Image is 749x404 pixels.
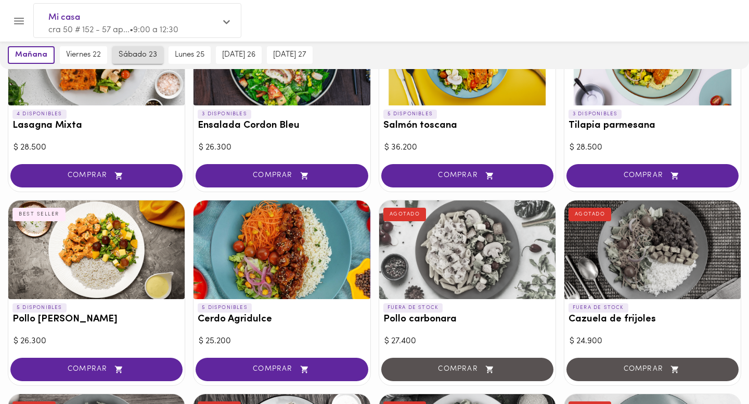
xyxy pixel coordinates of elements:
[564,200,741,299] div: Cazuela de frijoles
[12,314,180,325] h3: Pollo [PERSON_NAME]
[60,46,107,64] button: viernes 22
[569,208,612,221] div: AGOTADO
[394,171,540,180] span: COMPRAR
[48,11,216,24] span: Mi casa
[193,200,370,299] div: Cerdo Agridulce
[23,171,170,180] span: COMPRAR
[569,303,628,313] p: FUERA DE STOCK
[381,164,553,187] button: COMPRAR
[199,335,365,347] div: $ 25.200
[10,358,183,381] button: COMPRAR
[383,314,551,325] h3: Pollo carbonara
[384,335,550,347] div: $ 27.400
[48,26,178,34] span: cra 50 # 152 - 57 ap... • 9:00 a 12:30
[383,120,551,131] h3: Salmón toscana
[569,120,737,131] h3: Tilapia parmesana
[379,200,556,299] div: Pollo carbonara
[175,50,204,60] span: lunes 25
[10,164,183,187] button: COMPRAR
[169,46,211,64] button: lunes 25
[569,110,622,119] p: 3 DISPONIBLES
[383,303,443,313] p: FUERA DE STOCK
[6,8,32,34] button: Menu
[383,208,427,221] div: AGOTADO
[566,164,739,187] button: COMPRAR
[15,50,47,60] span: mañana
[267,46,313,64] button: [DATE] 27
[199,142,365,154] div: $ 26.300
[689,344,739,394] iframe: Messagebird Livechat Widget
[8,46,55,64] button: mañana
[570,142,735,154] div: $ 28.500
[14,142,179,154] div: $ 28.500
[570,335,735,347] div: $ 24.900
[12,120,180,131] h3: Lasagna Mixta
[579,171,726,180] span: COMPRAR
[12,303,67,313] p: 5 DISPONIBLES
[66,50,101,60] span: viernes 22
[12,110,67,119] p: 4 DISPONIBLES
[119,50,157,60] span: sábado 23
[196,164,368,187] button: COMPRAR
[569,314,737,325] h3: Cazuela de frijoles
[14,335,179,347] div: $ 26.300
[198,314,366,325] h3: Cerdo Agridulce
[273,50,306,60] span: [DATE] 27
[12,208,66,221] div: BEST SELLER
[198,120,366,131] h3: Ensalada Cordon Bleu
[383,110,437,119] p: 5 DISPONIBLES
[384,142,550,154] div: $ 36.200
[23,365,170,374] span: COMPRAR
[198,110,251,119] p: 3 DISPONIBLES
[8,200,185,299] div: Pollo Tikka Massala
[196,358,368,381] button: COMPRAR
[216,46,262,64] button: [DATE] 26
[198,303,252,313] p: 5 DISPONIBLES
[209,171,355,180] span: COMPRAR
[209,365,355,374] span: COMPRAR
[112,46,163,64] button: sábado 23
[222,50,255,60] span: [DATE] 26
